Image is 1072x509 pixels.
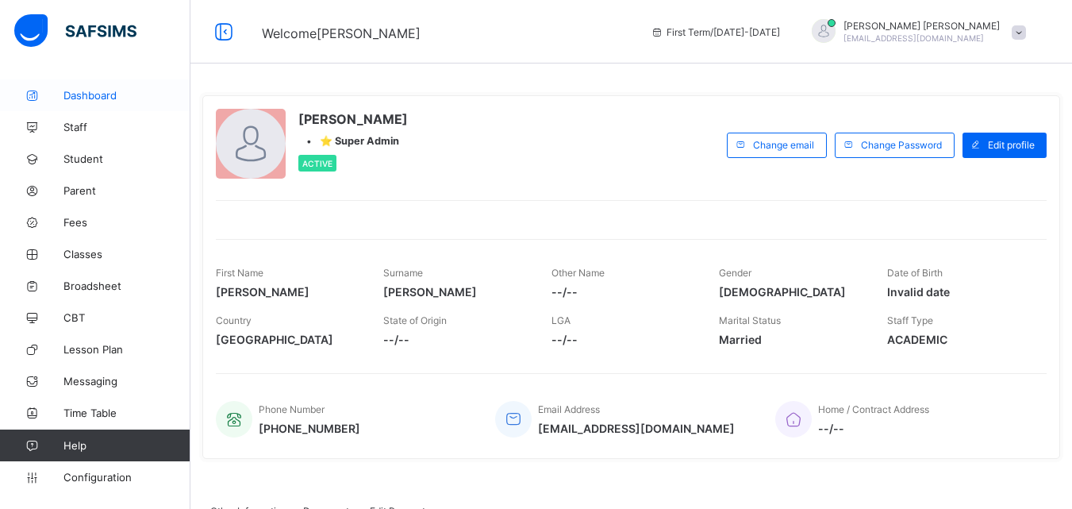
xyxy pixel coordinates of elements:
span: State of Origin [383,314,447,326]
div: • [298,135,408,147]
span: Lesson Plan [63,343,190,356]
span: Married [719,333,863,346]
span: --/-- [551,285,695,299]
span: LGA [551,314,571,326]
span: Classes [63,248,190,260]
span: Surname [383,267,423,279]
span: Home / Contract Address [818,403,929,415]
span: First Name [216,267,263,279]
span: Parent [63,184,190,197]
span: Broadsheet [63,280,190,292]
span: Change email [753,139,814,151]
span: [PERSON_NAME] [298,111,408,127]
span: ACADEMIC [887,333,1031,346]
span: Country [216,314,252,326]
span: Fees [63,216,190,229]
span: --/-- [551,333,695,346]
span: Change Password [861,139,942,151]
span: --/-- [383,333,527,346]
span: Email Address [538,403,600,415]
span: Welcome [PERSON_NAME] [262,25,421,41]
span: Student [63,152,190,165]
div: Muhammad AsifAhmad [796,19,1034,45]
span: Active [302,159,332,168]
span: Other Name [551,267,605,279]
span: CBT [63,311,190,324]
span: Dashboard [63,89,190,102]
span: Marital Status [719,314,781,326]
span: [PERSON_NAME] [PERSON_NAME] [843,20,1000,32]
span: Edit profile [988,139,1035,151]
span: Invalid date [887,285,1031,299]
span: Messaging [63,375,190,388]
span: Configuration [63,471,190,484]
span: Help [63,439,190,452]
span: --/-- [818,422,929,435]
span: [EMAIL_ADDRESS][DOMAIN_NAME] [538,422,735,435]
img: safsims [14,14,136,48]
span: Staff Type [887,314,933,326]
span: Staff [63,121,190,133]
span: ⭐ Super Admin [320,135,399,147]
span: [PHONE_NUMBER] [259,422,360,435]
span: [EMAIL_ADDRESS][DOMAIN_NAME] [843,33,984,43]
span: Phone Number [259,403,325,415]
span: Time Table [63,407,190,419]
span: [PERSON_NAME] [216,285,359,299]
span: [PERSON_NAME] [383,285,527,299]
span: session/term information [651,26,780,38]
span: Date of Birth [887,267,943,279]
span: [GEOGRAPHIC_DATA] [216,333,359,346]
span: Gender [719,267,751,279]
span: [DEMOGRAPHIC_DATA] [719,285,863,299]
